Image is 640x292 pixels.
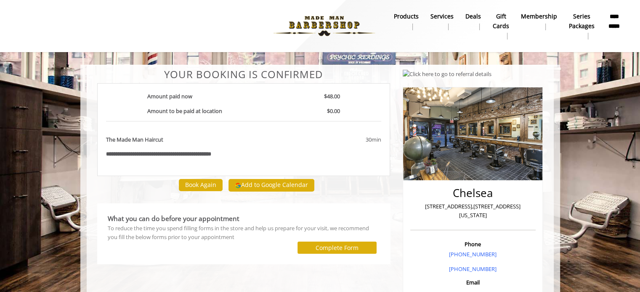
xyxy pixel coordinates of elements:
center: Your Booking is confirmed [97,69,390,80]
b: The Made Man Haircut [106,135,163,144]
img: Made Man Barbershop logo [266,3,382,49]
button: Add to Google Calendar [228,179,314,192]
label: Complete Form [316,245,359,251]
b: Services [430,12,454,21]
b: $0.00 [327,107,340,115]
p: [STREET_ADDRESS],[STREET_ADDRESS][US_STATE] [412,202,534,220]
b: What you can do before your appointment [108,214,239,223]
a: [PHONE_NUMBER] [449,265,497,273]
button: Book Again [179,179,223,191]
button: Complete Form [297,242,377,254]
a: [PHONE_NUMBER] [449,250,497,258]
b: $48.00 [324,92,340,100]
b: Series packages [569,12,595,31]
a: ServicesServices [425,11,459,32]
a: Series packagesSeries packages [563,11,600,42]
a: Gift cardsgift cards [487,11,515,42]
img: Click here to go to referral details [403,70,491,79]
b: products [394,12,419,21]
a: Productsproducts [388,11,425,32]
b: Amount paid now [147,92,192,100]
b: Deals [465,12,481,21]
div: To reduce the time you spend filling forms in the store and help us prepare for your visit, we re... [108,224,380,242]
a: DealsDeals [459,11,487,32]
div: 30min [298,135,381,144]
b: Amount to be paid at location [147,107,222,115]
b: gift cards [493,12,509,31]
h3: Phone [412,241,534,247]
h3: Email [412,279,534,285]
h2: Chelsea [412,187,534,199]
b: Membership [521,12,557,21]
a: MembershipMembership [515,11,563,32]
